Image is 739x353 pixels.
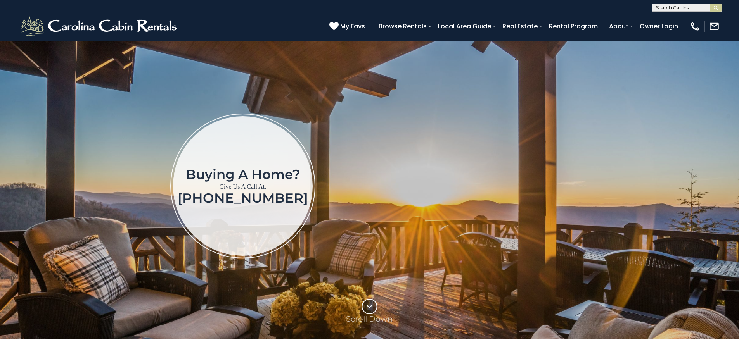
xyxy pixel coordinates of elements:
a: Real Estate [498,19,542,33]
a: My Favs [329,21,367,31]
p: Scroll Down [346,314,393,324]
span: My Favs [340,21,365,31]
a: About [605,19,632,33]
a: Local Area Guide [434,19,495,33]
a: Rental Program [545,19,602,33]
a: Owner Login [636,19,682,33]
img: phone-regular-white.png [690,21,701,32]
iframe: New Contact Form [440,81,694,290]
h1: Buying a home? [178,167,308,181]
img: White-1-2.png [19,15,180,38]
a: [PHONE_NUMBER] [178,190,308,206]
p: Give Us A Call At: [178,181,308,192]
a: Browse Rentals [375,19,431,33]
img: mail-regular-white.png [709,21,720,32]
